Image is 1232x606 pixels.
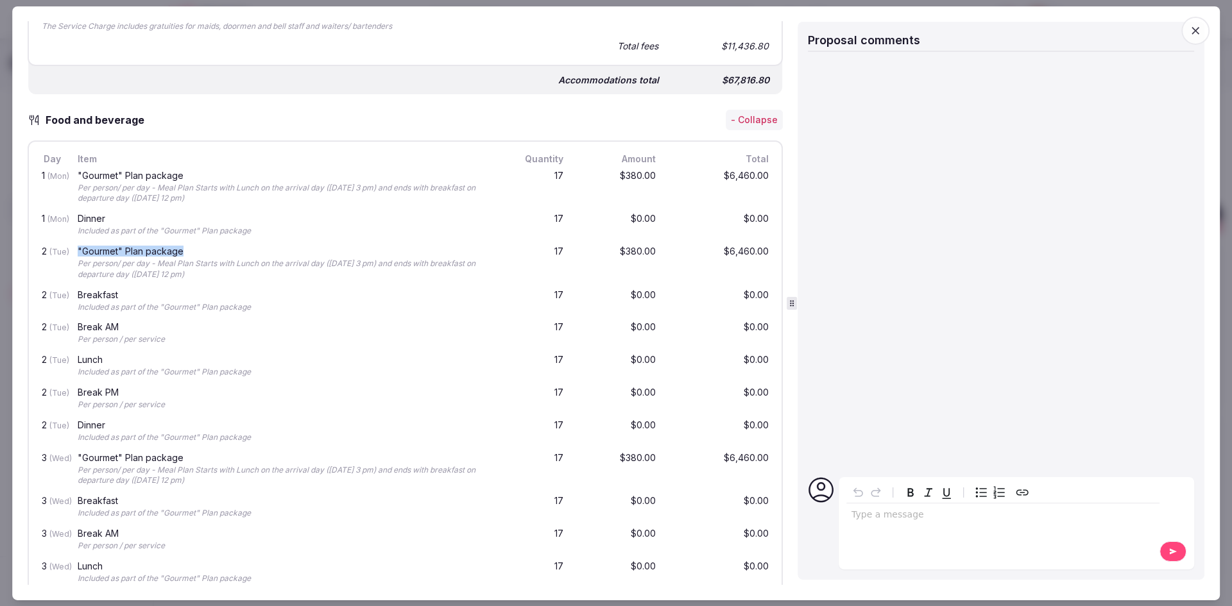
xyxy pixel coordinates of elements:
[669,169,771,207] div: $6,460.00
[78,171,492,180] div: "Gourmet" Plan package
[504,169,566,207] div: 17
[846,503,1159,529] div: editable markdown
[972,484,1008,501] div: toggle group
[39,320,65,348] div: 2
[78,290,492,299] div: Breakfast
[78,496,492,505] div: Breakfast
[558,74,659,87] div: Accommodations total
[39,152,65,166] div: Day
[576,494,658,521] div: $0.00
[669,71,772,89] div: $67,816.80
[920,484,937,501] button: Italic
[669,559,771,587] div: $0.00
[78,247,492,256] div: "Gourmet" Plan package
[39,169,65,207] div: 1
[504,320,566,348] div: 17
[576,320,658,348] div: $0.00
[78,432,492,443] div: Included as part of the "Gourmet" Plan package
[576,559,658,587] div: $0.00
[669,37,771,55] div: $11,436.80
[990,484,1008,501] button: Numbered list
[47,171,69,181] span: (Mon)
[669,385,771,413] div: $0.00
[576,244,658,283] div: $380.00
[576,451,658,489] div: $380.00
[972,484,990,501] button: Bulleted list
[39,288,65,316] div: 2
[49,355,69,365] span: (Tue)
[669,494,771,521] div: $0.00
[42,21,563,32] div: The Service Charge includes gratuities for maids, doormen and bell staff and waiters/ bartenders
[78,421,492,430] div: Dinner
[669,526,771,554] div: $0.00
[78,367,492,378] div: Included as part of the "Gourmet" Plan package
[576,152,658,166] div: Amount
[576,385,658,413] div: $0.00
[669,451,771,489] div: $6,460.00
[39,385,65,413] div: 2
[576,288,658,316] div: $0.00
[78,453,492,462] div: "Gourmet" Plan package
[617,40,658,53] div: Total fees
[39,526,65,554] div: 3
[902,484,920,501] button: Bold
[39,212,65,239] div: 1
[576,212,658,239] div: $0.00
[504,494,566,521] div: 17
[669,353,771,380] div: $0.00
[576,526,658,554] div: $0.00
[49,562,72,571] span: (Wed)
[78,355,492,364] div: Lunch
[576,353,658,380] div: $0.00
[40,112,157,128] h3: Food and beverage
[78,508,492,519] div: Included as part of the "Gourmet" Plan package
[504,152,566,166] div: Quantity
[49,247,69,257] span: (Tue)
[39,451,65,489] div: 3
[49,290,69,300] span: (Tue)
[78,573,492,584] div: Included as part of the "Gourmet" Plan package
[78,302,492,313] div: Included as part of the "Gourmet" Plan package
[47,214,69,224] span: (Mon)
[504,526,566,554] div: 17
[78,562,492,571] div: Lunch
[49,496,72,506] span: (Wed)
[78,323,492,332] div: Break AM
[504,212,566,239] div: 17
[504,418,566,446] div: 17
[39,494,65,521] div: 3
[78,388,492,397] div: Break PM
[39,418,65,446] div: 2
[49,323,69,332] span: (Tue)
[504,451,566,489] div: 17
[78,400,492,410] div: Per person / per service
[49,453,72,463] span: (Wed)
[78,258,492,280] div: Per person/ per day - Meal Plan Starts with Lunch on the arrival day ([DATE] 3 pm) and ends with ...
[78,529,492,538] div: Break AM
[669,418,771,446] div: $0.00
[78,183,492,205] div: Per person/ per day - Meal Plan Starts with Lunch on the arrival day ([DATE] 3 pm) and ends with ...
[504,559,566,587] div: 17
[669,288,771,316] div: $0.00
[808,33,920,46] span: Proposal comments
[669,152,771,166] div: Total
[78,334,492,345] div: Per person / per service
[504,244,566,283] div: 17
[726,110,783,130] button: - Collapse
[669,212,771,239] div: $0.00
[78,214,492,223] div: Dinner
[75,152,494,166] div: Item
[49,388,69,398] span: (Tue)
[669,244,771,283] div: $6,460.00
[39,559,65,587] div: 3
[504,353,566,380] div: 17
[78,226,492,237] div: Included as part of the "Gourmet" Plan package
[576,169,658,207] div: $380.00
[78,541,492,551] div: Per person / per service
[1013,484,1031,501] button: Create link
[937,484,955,501] button: Underline
[576,418,658,446] div: $0.00
[669,320,771,348] div: $0.00
[39,353,65,380] div: 2
[49,529,72,539] span: (Wed)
